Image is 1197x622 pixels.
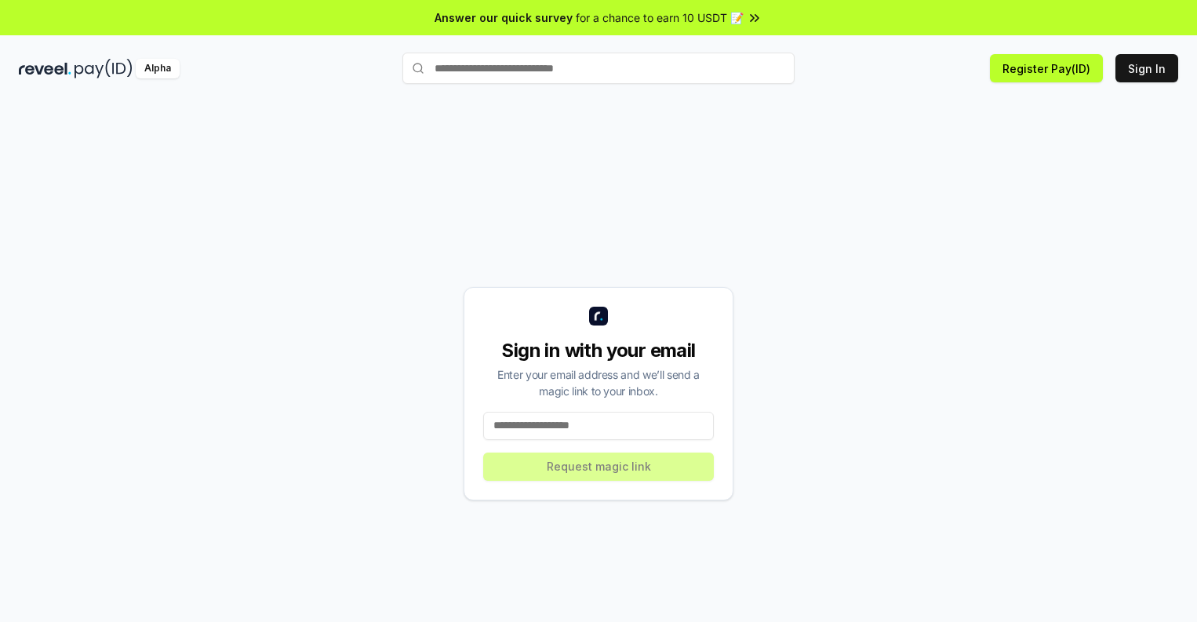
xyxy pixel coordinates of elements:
img: reveel_dark [19,59,71,78]
div: Enter your email address and we’ll send a magic link to your inbox. [483,366,714,399]
span: Answer our quick survey [435,9,573,26]
img: logo_small [589,307,608,326]
img: pay_id [75,59,133,78]
span: for a chance to earn 10 USDT 📝 [576,9,744,26]
button: Register Pay(ID) [990,54,1103,82]
div: Alpha [136,59,180,78]
div: Sign in with your email [483,338,714,363]
button: Sign In [1115,54,1178,82]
